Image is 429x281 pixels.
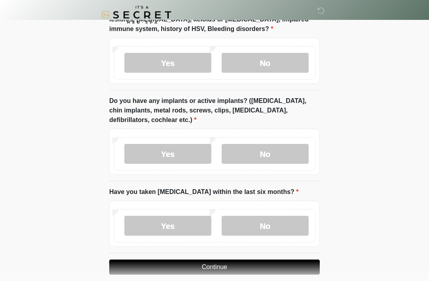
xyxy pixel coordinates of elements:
[109,260,320,275] button: Continue
[124,53,211,73] label: Yes
[109,188,299,197] label: Have you taken [MEDICAL_DATA] within the last six months?
[222,144,309,164] label: No
[124,216,211,236] label: Yes
[124,144,211,164] label: Yes
[101,6,171,24] img: It's A Secret Med Spa Logo
[109,97,320,125] label: Do you have any implants or active implants? ([MEDICAL_DATA], chin implants, metal rods, screws, ...
[222,53,309,73] label: No
[222,216,309,236] label: No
